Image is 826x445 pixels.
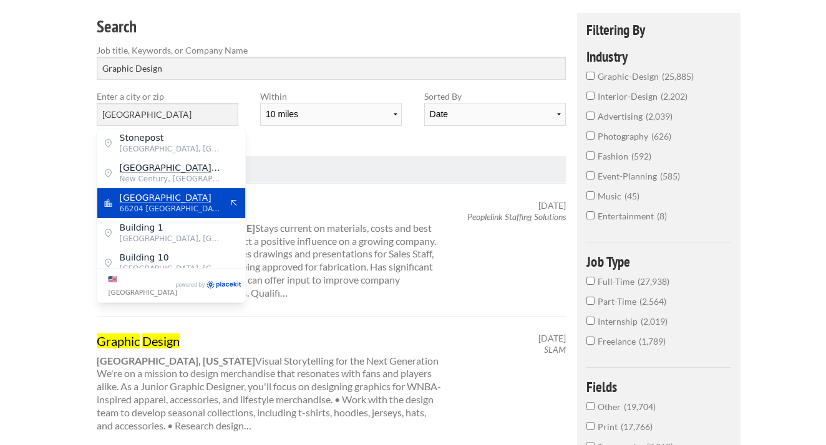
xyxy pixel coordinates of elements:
span: Stonepost [120,132,222,143]
span: Part-Time [598,296,639,307]
span: 626 [651,131,671,141]
strong: [GEOGRAPHIC_DATA], [US_STATE] [97,355,255,366]
input: fashion592 [586,151,595,160]
span: music [598,191,624,201]
span: Building 1 [120,222,222,233]
mark: [GEOGRAPHIC_DATA] [120,163,220,173]
input: advertising2,039 [586,112,595,120]
span: 2,019 [641,316,668,327]
span: event-planning [598,171,660,181]
span: Print [598,421,621,432]
span: interior-design [598,91,661,102]
h4: Filtering By [586,22,732,37]
span: [GEOGRAPHIC_DATA], [GEOGRAPHIC_DATA] [120,263,222,274]
span: [GEOGRAPHIC_DATA], [GEOGRAPHIC_DATA] [120,233,222,244]
span: Internship [598,316,641,327]
label: Within [260,90,402,103]
span: advertising [598,111,646,122]
span: Place [120,162,222,173]
span: 27,938 [638,276,669,287]
span: 19,704 [624,401,656,412]
div: Visual Storytelling for the Next Generation We're on a mission to design merchandise that resonat... [85,333,454,433]
input: photography626 [586,132,595,140]
span: entertainment [598,211,657,221]
a: PlaceKit.io [206,280,241,291]
label: Enter a city or zip [97,90,238,103]
mark: Graphic [97,333,140,348]
span: 8 [657,211,667,221]
input: Other19,704 [586,402,595,410]
span: 2,202 [661,91,688,102]
span: [DATE] [538,200,566,211]
label: Job title, Keywords, or Company Name [97,44,566,57]
span: Building 10 [120,252,222,263]
em: SLAM [544,344,566,355]
input: entertainment8 [586,211,595,219]
span: Powered by [176,280,205,290]
div: Stays current on materials, costs and best practices for sign fabrication. Reflect a positive inf... [85,200,454,300]
h4: Job Type [586,254,732,269]
span: fashion [598,151,631,161]
span: Freelance [598,336,639,347]
mark: Design [142,333,180,348]
span: 2,039 [646,111,673,122]
span: 2,564 [639,296,666,307]
span: Other [598,401,624,412]
em: Peoplelink Staffing Solutions [467,211,566,222]
span: [GEOGRAPHIC_DATA], [GEOGRAPHIC_DATA] [120,143,222,155]
span: 17,766 [621,421,653,432]
input: Internship2,019 [586,317,595,325]
span: photography [598,131,651,141]
span: 1,789 [639,336,666,347]
h3: Search [97,15,566,39]
input: Print17,766 [586,422,595,430]
input: Full-Time27,938 [586,277,595,285]
input: event-planning585 [586,171,595,179]
input: interior-design2,202 [586,92,595,100]
span: 585 [660,171,680,181]
h4: Industry [586,49,732,64]
input: Search [97,57,566,80]
select: Sort results by [424,103,566,126]
mark: [GEOGRAPHIC_DATA] [120,193,211,203]
span: 45 [624,191,639,201]
span: 592 [631,151,651,161]
a: Graphic Design [97,333,444,349]
span: New Century, [GEOGRAPHIC_DATA] [120,173,222,184]
input: graphic-design25,885 [586,72,595,80]
div: Address suggestions [97,128,246,268]
span: 66204 [GEOGRAPHIC_DATA] [120,203,222,214]
label: Sorted By [424,90,566,103]
button: Apply suggestion [228,198,240,209]
input: music45 [586,191,595,199]
span: Full-Time [598,276,638,287]
span: [GEOGRAPHIC_DATA] [109,289,177,296]
label: Change country [109,272,174,299]
a: Graphic Design [97,200,444,216]
input: Freelance1,789 [586,337,595,345]
h4: Fields [586,380,732,394]
input: Part-Time2,564 [586,297,595,305]
span: 25,885 [662,71,694,82]
span: graphic-design [598,71,662,82]
span: [DATE] [538,333,566,344]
